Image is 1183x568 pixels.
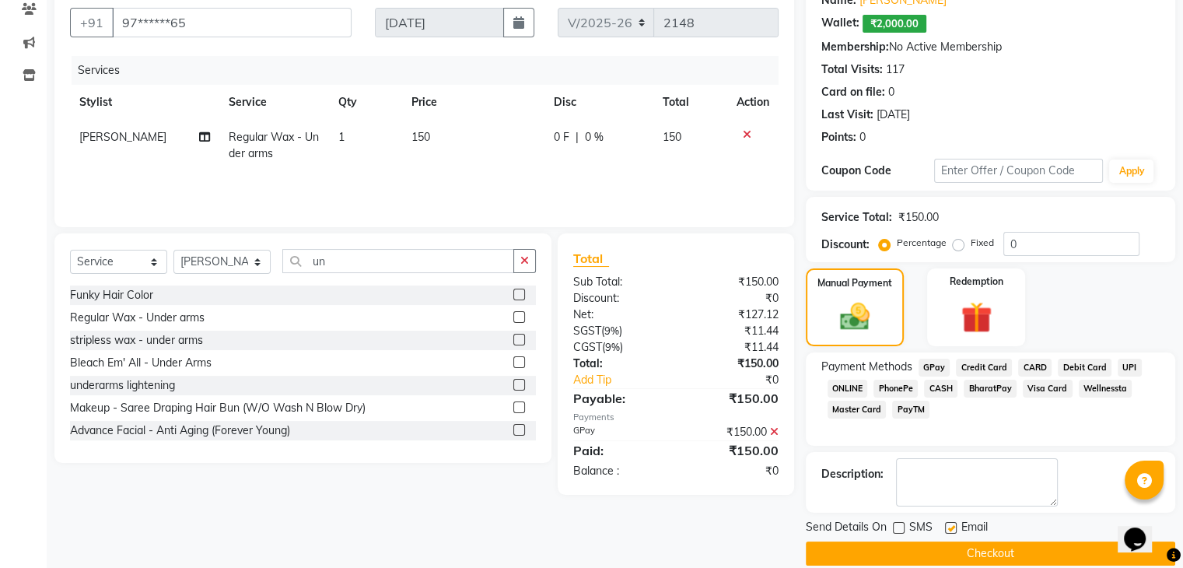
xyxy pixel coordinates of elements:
div: ₹11.44 [676,339,790,356]
span: BharatPay [964,380,1017,398]
span: Master Card [828,401,887,419]
div: ₹0 [695,372,789,388]
div: No Active Membership [821,39,1160,55]
div: ₹150.00 [676,441,790,460]
div: ₹150.00 [898,209,939,226]
div: [DATE] [877,107,910,123]
div: ( ) [562,323,676,339]
span: 9% [604,324,619,337]
div: Last Visit: [821,107,873,123]
span: 0 % [585,129,604,146]
input: Search or Scan [282,249,514,273]
span: 150 [411,130,430,144]
div: stripless wax - under arms [70,332,203,349]
iframe: chat widget [1118,506,1167,552]
div: underarms lightening [70,377,175,394]
label: Redemption [950,275,1003,289]
div: ₹150.00 [676,274,790,290]
div: Description: [821,466,884,482]
div: Service Total: [821,209,892,226]
span: CGST [573,340,602,354]
div: ₹0 [676,463,790,479]
div: Total: [562,356,676,372]
div: ₹11.44 [676,323,790,339]
span: 1 [338,130,345,144]
th: Price [402,85,544,120]
span: [PERSON_NAME] [79,130,166,144]
span: UPI [1118,359,1142,377]
div: GPay [562,424,676,440]
div: Membership: [821,39,889,55]
button: Apply [1109,160,1153,183]
div: Card on file: [821,84,885,100]
div: Makeup - Saree Draping Hair Bun (W/O Wash N Blow Dry) [70,400,366,416]
div: Payments [573,411,779,424]
button: +91 [70,8,114,37]
a: Add Tip [562,372,695,388]
div: Services [72,56,790,85]
div: Bleach Em' All - Under Arms [70,355,212,371]
label: Percentage [897,236,947,250]
span: Visa Card [1023,380,1073,398]
span: Wellnessta [1079,380,1132,398]
div: 0 [888,84,894,100]
span: Credit Card [956,359,1012,377]
label: Fixed [971,236,994,250]
input: Search by Name/Mobile/Email/Code [112,8,352,37]
div: Net: [562,307,676,323]
div: Points: [821,129,856,146]
div: 117 [886,61,905,78]
img: _cash.svg [831,300,879,334]
span: 9% [605,341,620,353]
div: ₹150.00 [676,389,790,408]
span: 0 F [554,129,569,146]
div: Discount: [562,290,676,307]
div: ₹127.12 [676,307,790,323]
th: Qty [329,85,402,120]
div: Total Visits: [821,61,883,78]
div: Payable: [562,389,676,408]
div: Balance : [562,463,676,479]
div: 0 [859,129,866,146]
label: Manual Payment [817,276,892,290]
span: Regular Wax - Under arms [229,130,319,160]
span: Debit Card [1058,359,1111,377]
div: ( ) [562,339,676,356]
span: ₹2,000.00 [863,15,926,33]
th: Service [219,85,329,120]
span: Send Details On [806,519,887,538]
th: Stylist [70,85,219,120]
span: PhonePe [873,380,918,398]
div: ₹150.00 [676,356,790,372]
th: Action [727,85,779,120]
span: SMS [909,519,933,538]
span: CARD [1018,359,1052,377]
span: PayTM [892,401,929,419]
div: Wallet: [821,15,859,33]
div: Advance Facial - Anti Aging (Forever Young) [70,422,290,439]
span: GPay [919,359,950,377]
div: Paid: [562,441,676,460]
img: _gift.svg [951,298,1002,337]
button: Checkout [806,542,1175,566]
input: Enter Offer / Coupon Code [934,159,1104,183]
span: ONLINE [828,380,868,398]
div: Regular Wax - Under arms [70,310,205,326]
div: Coupon Code [821,163,934,179]
div: ₹150.00 [676,424,790,440]
th: Disc [544,85,653,120]
div: Funky Hair Color [70,287,153,303]
span: Email [961,519,988,538]
span: Payment Methods [821,359,912,375]
div: Sub Total: [562,274,676,290]
span: SGST [573,324,601,338]
span: 150 [663,130,681,144]
div: ₹0 [676,290,790,307]
div: Discount: [821,237,870,253]
span: Total [573,251,609,267]
th: Total [653,85,727,120]
span: CASH [924,380,957,398]
span: | [576,129,579,146]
